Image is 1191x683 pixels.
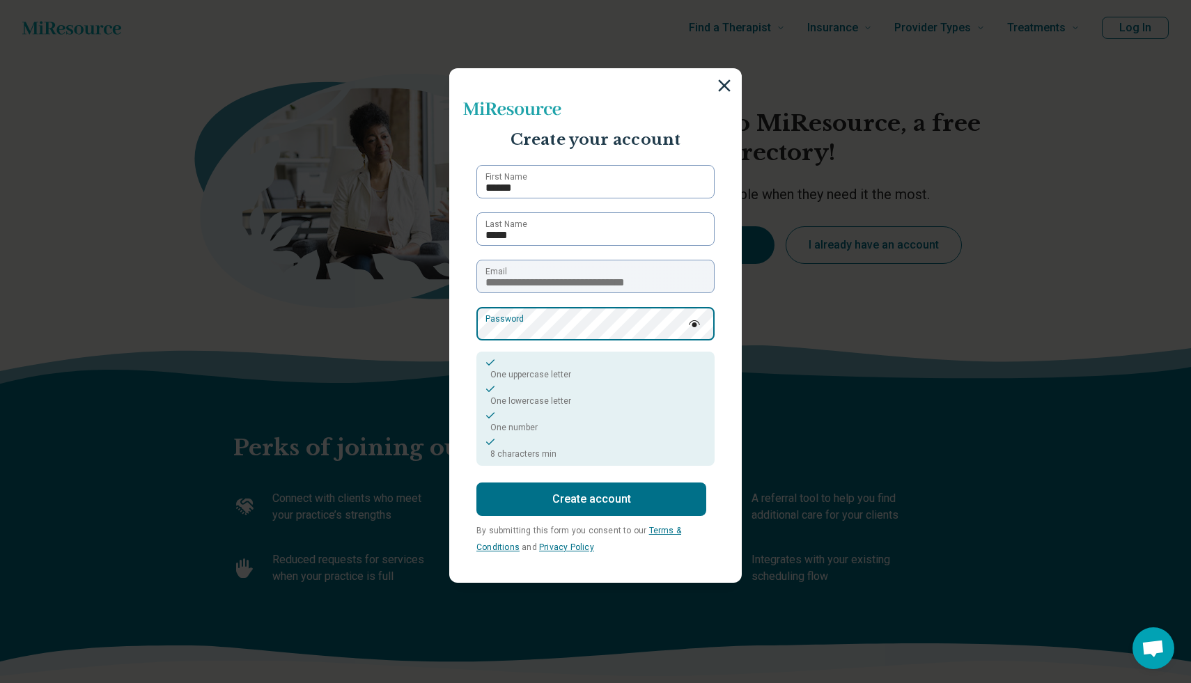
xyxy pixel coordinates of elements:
[485,218,527,230] label: Last Name
[490,370,571,379] span: One uppercase letter
[539,542,594,552] a: Privacy Policy
[485,313,524,325] label: Password
[476,526,681,552] a: Terms & Conditions
[476,482,706,516] button: Create account
[485,265,507,278] label: Email
[490,396,571,406] span: One lowercase letter
[688,320,701,327] img: password
[485,171,527,183] label: First Name
[476,526,681,552] span: By submitting this form you consent to our and
[490,423,538,432] span: One number
[490,449,556,459] span: 8 characters min
[463,129,728,151] p: Create your account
